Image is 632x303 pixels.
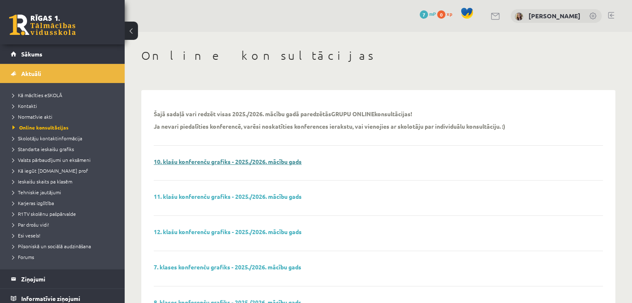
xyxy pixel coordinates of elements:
[12,103,37,109] span: Kontakti
[154,110,412,117] p: Šajā sadaļā vari redzēt visas 2025./2026. mācību gadā paredzētās konsultācijas!
[12,242,116,250] a: Pilsoniskā un sociālā audzināšana
[12,156,91,163] span: Valsts pārbaudījumi un eksāmeni
[429,10,436,17] span: mP
[12,113,116,120] a: Normatīvie akti
[12,124,69,131] span: Online konsultācijas
[154,228,302,235] a: 12. klašu konferenču grafiks - 2025./2026. mācību gads
[12,124,116,131] a: Online konsultācijas
[154,122,505,130] p: Ja nevari piedalīties konferencē, varēsi noskatīties konferences ierakstu, vai vienojies ar skolo...
[21,269,114,288] legend: Ziņojumi
[12,253,116,261] a: Forums
[12,167,116,174] a: Kā iegūt [DOMAIN_NAME] prof
[515,12,523,21] img: Marija Nicmane
[331,110,374,117] strong: GRUPU ONLINE
[420,10,428,19] span: 7
[437,10,445,19] span: 0
[12,199,116,207] a: Karjeras izglītība
[141,49,615,63] h1: Online konsultācijas
[12,232,40,239] span: Esi vesels!
[12,178,116,185] a: Ieskaišu skaits pa klasēm
[12,200,54,206] span: Karjeras izglītība
[12,210,76,217] span: R1TV skolēnu pašpārvalde
[12,167,88,174] span: Kā iegūt [DOMAIN_NAME] prof
[12,146,74,152] span: Standarta ieskaišu grafiks
[11,269,114,288] a: Ziņojumi
[12,145,116,153] a: Standarta ieskaišu grafiks
[12,134,116,142] a: Skolotāju kontaktinformācija
[154,263,301,271] a: 7. klases konferenču grafiks - 2025./2026. mācību gads
[11,44,114,64] a: Sākums
[437,10,456,17] a: 0 xp
[12,221,116,228] a: Par drošu vidi!
[12,156,116,164] a: Valsts pārbaudījumi un eksāmeni
[12,243,91,249] span: Pilsoniskā un sociālā audzināšana
[12,113,52,120] span: Normatīvie akti
[12,188,116,196] a: Tehniskie jautājumi
[12,102,116,110] a: Kontakti
[12,232,116,239] a: Esi vesels!
[154,193,302,200] a: 11. klašu konferenču grafiks - 2025./2026. mācību gads
[21,70,41,77] span: Aktuāli
[447,10,452,17] span: xp
[12,91,116,99] a: Kā mācīties eSKOLĀ
[11,64,114,83] a: Aktuāli
[12,135,82,142] span: Skolotāju kontaktinformācija
[12,254,34,260] span: Forums
[420,10,436,17] a: 7 mP
[12,210,116,217] a: R1TV skolēnu pašpārvalde
[9,15,76,35] a: Rīgas 1. Tālmācības vidusskola
[21,50,42,58] span: Sākums
[154,158,302,165] a: 10. klašu konferenču grafiks - 2025./2026. mācību gads
[12,92,62,98] span: Kā mācīties eSKOLĀ
[12,221,49,228] span: Par drošu vidi!
[12,189,61,195] span: Tehniskie jautājumi
[12,178,72,185] span: Ieskaišu skaits pa klasēm
[529,12,580,20] a: [PERSON_NAME]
